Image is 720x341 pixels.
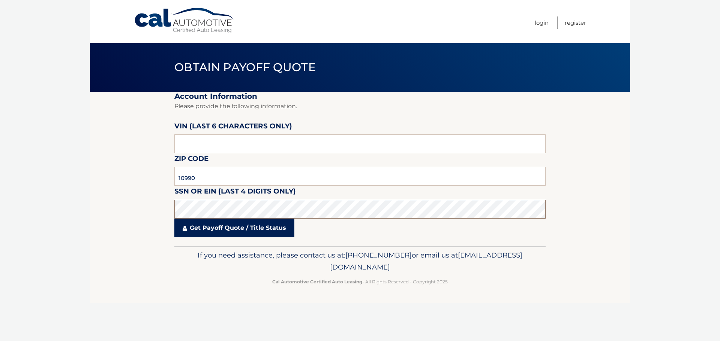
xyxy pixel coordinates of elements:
[174,60,316,74] span: Obtain Payoff Quote
[174,101,546,112] p: Please provide the following information.
[565,16,586,29] a: Register
[179,249,541,273] p: If you need assistance, please contact us at: or email us at
[272,279,362,284] strong: Cal Automotive Certified Auto Leasing
[174,219,294,237] a: Get Payoff Quote / Title Status
[179,278,541,286] p: - All Rights Reserved - Copyright 2025
[345,251,412,259] span: [PHONE_NUMBER]
[134,7,235,34] a: Cal Automotive
[174,92,546,101] h2: Account Information
[174,121,292,134] label: VIN (last 6 characters only)
[174,186,296,200] label: SSN or EIN (last 4 digits only)
[535,16,549,29] a: Login
[174,153,208,167] label: Zip Code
